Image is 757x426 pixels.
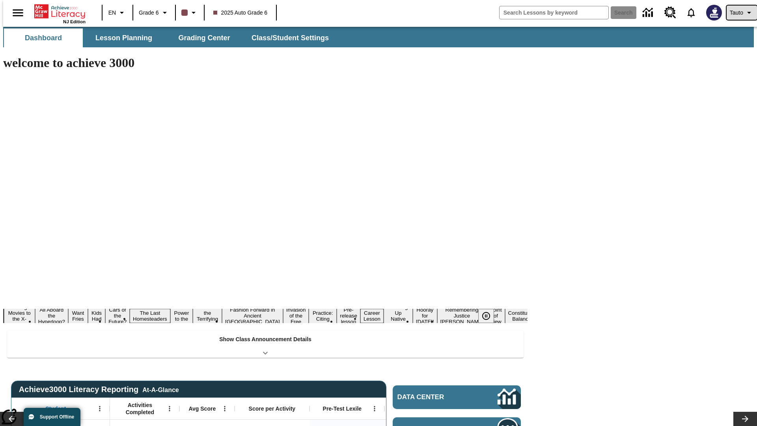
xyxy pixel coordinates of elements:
[105,306,130,326] button: Slide 5 Cars of the Future?
[165,28,244,47] button: Grading Center
[393,385,521,409] a: Data Center
[139,9,159,17] span: Grade 6
[88,297,105,335] button: Slide 4 Dirty Jobs Kids Had To Do
[4,303,35,329] button: Slide 1 Taking Movies to the X-Dimension
[130,309,170,323] button: Slide 6 The Last Homesteaders
[478,309,494,323] button: Pause
[94,403,106,415] button: Open Menu
[178,6,201,20] button: Class color is dark brown. Change class color
[142,385,179,394] div: At-A-Glance
[733,412,757,426] button: Lesson carousel, Next
[34,4,86,19] a: Home
[3,27,754,47] div: SubNavbar
[660,2,681,23] a: Resource Center, Will open in new tab
[7,331,524,358] div: Show Class Announcement Details
[108,9,116,17] span: EN
[283,300,309,332] button: Slide 10 The Invasion of the Free CD
[34,3,86,24] div: Home
[3,28,336,47] div: SubNavbar
[701,2,727,23] button: Select a new avatar
[706,5,722,21] img: Avatar
[323,405,362,412] span: Pre-Test Lexile
[413,306,437,326] button: Slide 15 Hooray for Constitution Day!
[437,306,487,326] button: Slide 16 Remembering Justice O'Connor
[6,1,30,24] button: Open side menu
[245,28,335,47] button: Class/Student Settings
[727,6,757,20] button: Profile/Settings
[249,405,296,412] span: Score per Activity
[505,303,543,329] button: Slide 18 The Constitution's Balancing Act
[360,309,384,323] button: Slide 13 Career Lesson
[19,385,179,394] span: Achieve3000 Literacy Reporting
[45,405,66,412] span: Student
[309,303,337,329] button: Slide 11 Mixed Practice: Citing Evidence
[188,405,216,412] span: Avg Score
[35,306,68,326] button: Slide 2 All Aboard the Hyperloop?
[219,403,231,415] button: Open Menu
[170,303,193,329] button: Slide 7 Solar Power to the People
[4,28,83,47] button: Dashboard
[164,403,175,415] button: Open Menu
[500,6,608,19] input: search field
[105,6,130,20] button: Language: EN, Select a language
[397,393,471,401] span: Data Center
[337,306,360,326] button: Slide 12 Pre-release lesson
[638,2,660,24] a: Data Center
[136,6,173,20] button: Grade: Grade 6, Select a grade
[84,28,163,47] button: Lesson Planning
[193,303,222,329] button: Slide 8 Attack of the Terrifying Tomatoes
[219,335,311,344] p: Show Class Announcement Details
[369,403,380,415] button: Open Menu
[68,297,88,335] button: Slide 3 Do You Want Fries With That?
[222,306,283,326] button: Slide 9 Fashion Forward in Ancient Rome
[24,408,80,426] button: Support Offline
[384,303,413,329] button: Slide 14 Cooking Up Native Traditions
[681,2,701,23] a: Notifications
[3,56,528,70] h1: welcome to achieve 3000
[63,19,86,24] span: NJ Edition
[40,414,74,420] span: Support Offline
[114,402,166,416] span: Activities Completed
[730,9,743,17] span: Tauto
[213,9,268,17] span: 2025 Auto Grade 6
[478,309,502,323] div: Pause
